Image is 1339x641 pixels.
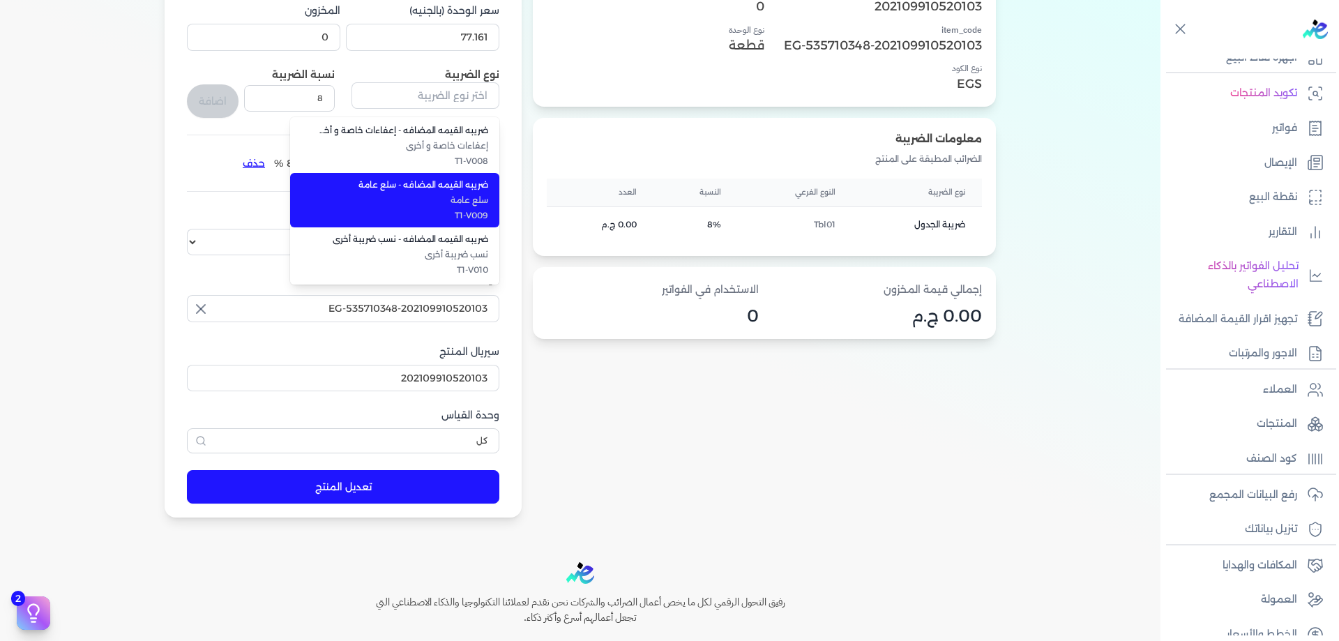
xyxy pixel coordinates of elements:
p: تنزيل بياناتك [1245,520,1297,538]
p: إجمالي قيمة المخزون [770,281,982,299]
input: ادخل كود المنتج لديك [187,365,499,391]
label: كود EGS [187,272,499,287]
img: logo [566,562,594,584]
div: Tbl01 [755,218,835,231]
input: 00000 [346,24,499,50]
button: كود EGS [187,295,499,327]
span: 2 [11,591,25,606]
p: قطعة [547,36,764,54]
button: حذف [234,152,274,174]
a: الاجور والمرتبات [1160,339,1331,368]
th: نوع الضريبة [852,179,982,206]
a: التقارير [1160,218,1331,247]
a: فواتير [1160,114,1331,143]
p: المكافات والهدايا [1223,557,1297,575]
h4: item_code [764,24,982,36]
a: تنزيل بياناتك [1160,515,1331,544]
input: 00000 [187,24,340,50]
a: العملاء [1160,375,1331,405]
span: T1-V008 [318,155,488,167]
p: فواتير [1272,119,1297,137]
label: المخزون [187,3,340,18]
button: تعديل المنتج [187,470,499,504]
p: 0 [547,307,759,325]
p: تكويد المنتجات [1230,84,1297,103]
a: المكافات والهدايا [1160,551,1331,580]
h4: نوع الكود [764,62,982,75]
a: نقطة البيع [1160,183,1331,212]
th: النسبة [653,179,739,206]
a: العمولة [1160,585,1331,614]
p: الإيصال [1264,154,1297,172]
a: الإيصال [1160,149,1331,178]
p: كود الصنف [1246,450,1297,468]
label: سعر الوحدة (بالجنيه) [346,3,499,18]
p: العمولة [1261,591,1297,609]
p: المنتجات [1257,415,1297,433]
input: اختر نوع الضريبة [351,82,499,109]
p: رفع البيانات المجمع [1209,486,1297,504]
button: اختر نوع الضريبة [351,82,499,114]
label: وحدة القياس [187,408,499,423]
p: 0.00 ج.م [770,307,982,325]
span: نسب ضريبة أخرى [318,248,488,261]
input: نوع الوحدة [187,428,499,453]
span: ضريبه القيمه المضافه - سلع عامة [318,179,488,191]
span: ضريبه القيمه المضافه - إعفاءات خاصة و أخرى [318,124,488,137]
input: نسبة الضريبة [244,85,335,112]
p: الاستخدام في الفواتير [547,281,759,299]
div: 0.00 ج.م [563,218,637,231]
div: 8% [670,218,722,231]
p: نقطة البيع [1249,188,1297,206]
h6: رفيق التحول الرقمي لكل ما يخص أعمال الضرائب والشركات نحن نقدم لعملائنا التكنولوجيا والذكاء الاصطن... [346,595,815,625]
a: المنتجات [1160,409,1331,439]
p: تجهيز اقرار القيمة المضافة [1179,310,1297,329]
a: تجهيز اقرار القيمة المضافة [1160,305,1331,334]
span: T1-V010 [318,264,488,276]
div: ضريبة الجدول [869,218,965,231]
span: إعفاءات خاصة و أخرى [318,139,488,152]
img: logo [1303,20,1328,39]
li: ضريبه الجدول (نسبيه) - ضريبه الجدول (نسبيه) : 8 % [234,152,499,174]
span: T1-V009 [318,209,488,222]
span: ضريبه القيمه المضافه - نسب ضريبة أخرى [318,233,488,246]
label: نوع الكود [187,209,499,223]
input: كود EGS [187,295,499,322]
p: EG-535710348-202109910520103 [764,36,982,54]
span: سلع عامة [318,194,488,206]
p: تحليل الفواتير بالذكاء الاصطناعي [1167,257,1299,293]
a: كود الصنف [1160,444,1331,474]
th: العدد [547,179,653,206]
a: تكويد المنتجات [1160,79,1331,108]
span: معلومات الضريبة [895,133,982,145]
a: تحليل الفواتير بالذكاء الاصطناعي [1160,252,1331,299]
p: الضرائب المطبقة على المنتج [547,150,982,168]
label: نسبة الضريبة [272,68,335,81]
p: EGS [764,75,982,93]
button: 2 [17,596,50,630]
label: سيريال المنتج [187,345,499,359]
p: الاجور والمرتبات [1229,345,1297,363]
h4: نوع الوحدة [547,24,764,36]
ul: اختر نوع الضريبة [290,117,499,285]
a: رفع البيانات المجمع [1160,481,1331,510]
p: التقارير [1269,223,1297,241]
p: العملاء [1263,381,1297,399]
label: نوع الضريبة [445,68,499,81]
th: النوع الفرعي [738,179,852,206]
